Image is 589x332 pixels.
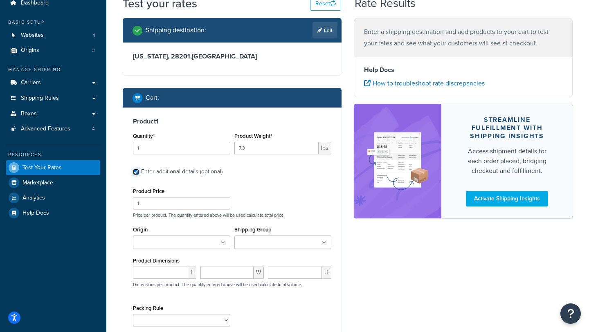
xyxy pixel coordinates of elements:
[6,191,100,205] a: Analytics
[6,28,100,43] li: Websites
[21,110,37,117] span: Boxes
[22,164,62,171] span: Test Your Rates
[6,28,100,43] a: Websites1
[6,91,100,106] a: Shipping Rules
[319,142,331,154] span: lbs
[22,210,49,217] span: Help Docs
[364,26,562,49] p: Enter a shipping destination and add products to your cart to test your rates and see what your c...
[6,66,100,73] div: Manage Shipping
[22,195,45,202] span: Analytics
[21,126,70,132] span: Advanced Features
[133,133,155,139] label: Quantity*
[312,22,337,38] a: Edit
[6,175,100,190] a: Marketplace
[6,75,100,90] a: Carriers
[6,106,100,121] a: Boxes
[188,267,196,279] span: L
[6,206,100,220] a: Help Docs
[92,126,95,132] span: 4
[6,121,100,137] a: Advanced Features4
[22,179,53,186] span: Marketplace
[133,188,164,194] label: Product Price
[560,303,581,324] button: Open Resource Center
[131,212,333,218] p: Price per product. The quantity entered above will be used calculate total price.
[133,117,331,126] h3: Product 1
[364,65,562,75] h4: Help Docs
[21,32,44,39] span: Websites
[6,43,100,58] a: Origins3
[21,47,39,54] span: Origins
[141,166,223,177] div: Enter additional details (optional)
[6,121,100,137] li: Advanced Features
[21,95,59,102] span: Shipping Rules
[6,19,100,26] div: Basic Setup
[6,151,100,158] div: Resources
[466,191,548,206] a: Activate Shipping Insights
[133,227,148,233] label: Origin
[133,142,230,154] input: 0
[92,47,95,54] span: 3
[234,133,272,139] label: Product Weight*
[366,116,429,206] img: feature-image-si-e24932ea9b9fcd0ff835db86be1ff8d589347e8876e1638d903ea230a36726be.png
[254,267,264,279] span: W
[131,282,302,287] p: Dimensions per product. The quantity entered above will be used calculate total volume.
[93,32,95,39] span: 1
[21,79,41,86] span: Carriers
[364,79,485,88] a: How to troubleshoot rate discrepancies
[6,43,100,58] li: Origins
[322,267,331,279] span: H
[234,142,319,154] input: 0.00
[461,146,553,176] div: Access shipment details for each order placed, bridging checkout and fulfillment.
[133,258,180,264] label: Product Dimensions
[461,116,553,140] div: Streamline Fulfillment with Shipping Insights
[133,169,139,175] input: Enter additional details (optional)
[133,305,163,311] label: Packing Rule
[234,227,272,233] label: Shipping Group
[146,94,159,101] h2: Cart :
[133,52,331,61] h3: [US_STATE], 28201 , [GEOGRAPHIC_DATA]
[6,160,100,175] a: Test Your Rates
[146,27,206,34] h2: Shipping destination :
